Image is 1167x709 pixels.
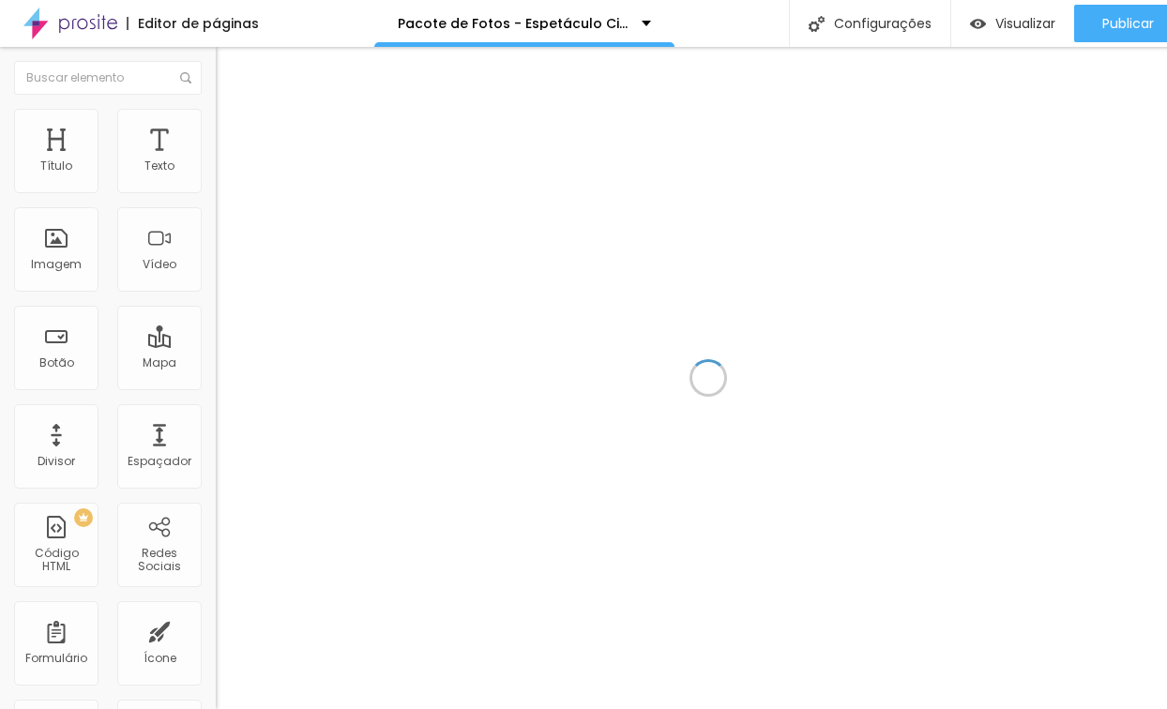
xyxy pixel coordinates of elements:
img: Icone [180,72,191,83]
div: Ícone [144,652,176,665]
div: Espaçador [128,455,191,468]
div: Imagem [31,258,82,271]
div: Botão [39,356,74,370]
div: Formulário [25,652,87,665]
div: Código HTML [19,547,93,574]
div: Título [40,159,72,173]
div: Editor de páginas [127,17,259,30]
button: Visualizar [951,5,1074,42]
input: Buscar elemento [14,61,202,95]
div: Texto [144,159,174,173]
div: Vídeo [143,258,176,271]
p: Pacote de Fotos - Espetáculo Cinderella - Ópera Dance 2025 [398,17,628,30]
span: Visualizar [995,16,1055,31]
div: Redes Sociais [122,547,196,574]
span: Publicar [1102,16,1154,31]
img: Icone [809,16,825,32]
img: view-1.svg [970,16,986,32]
div: Divisor [38,455,75,468]
div: Mapa [143,356,176,370]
